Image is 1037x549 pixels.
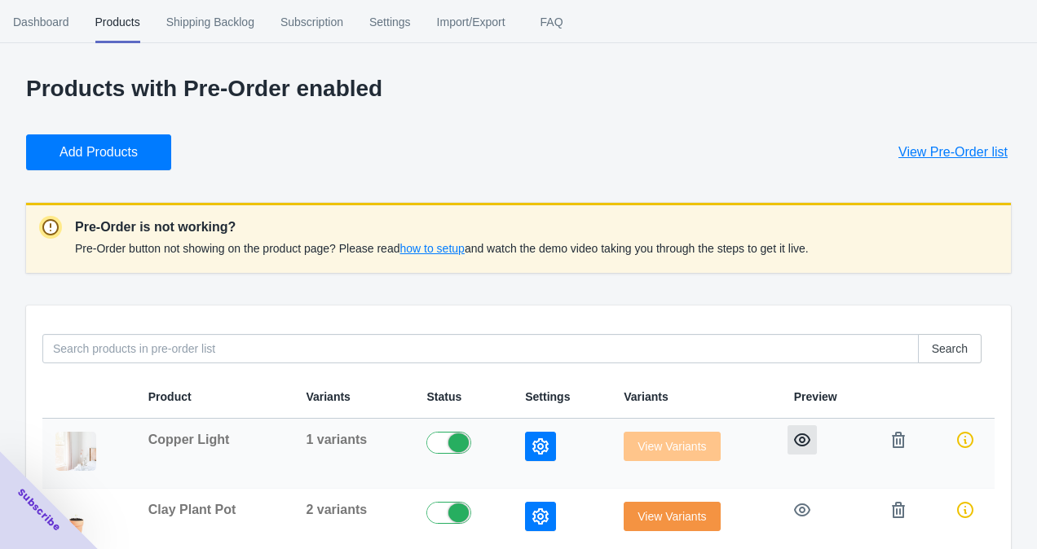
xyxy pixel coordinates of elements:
span: Preview [794,390,837,403]
span: 1 variants [306,433,367,446]
span: Subscription [280,1,343,43]
span: View Pre-Order list [898,144,1008,160]
p: Pre-Order is not working? [75,217,809,237]
button: Add Products [26,134,171,170]
span: Shipping Backlog [166,1,254,43]
span: 2 variants [306,503,367,516]
span: Add Products [60,144,138,160]
span: Settings [369,1,411,43]
span: Status [426,390,461,403]
span: View Variants [638,510,706,523]
span: Variants [624,390,668,403]
button: View Variants [624,502,720,531]
span: Clay Plant Pot [148,503,236,516]
span: Products [95,1,140,43]
span: Product [148,390,192,403]
button: View Pre-Order list [879,134,1027,170]
button: Search [918,334,982,363]
span: Search [932,342,968,355]
span: how to setup [399,242,464,255]
span: Copper Light [148,433,230,446]
img: copper-light-in-bedroom_925x_bb07908c-06ec-4758-9bdc-45d3a14b637c.jpg [55,432,96,471]
span: Settings [525,390,570,403]
span: Subscribe [15,485,64,534]
span: Dashboard [13,1,69,43]
span: Pre-Order button not showing on the product page? Please read and watch the demo video taking you... [75,242,809,255]
span: Import/Export [437,1,505,43]
span: Variants [306,390,350,403]
span: FAQ [532,1,572,43]
input: Search products in pre-order list [42,334,919,363]
p: Products with Pre-Order enabled [26,76,1011,102]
